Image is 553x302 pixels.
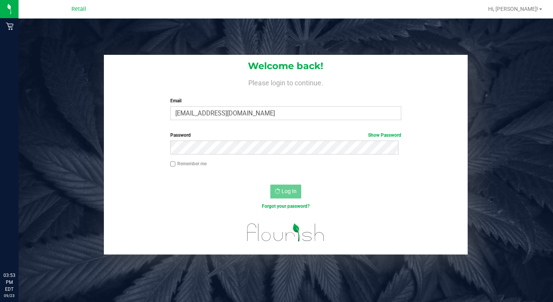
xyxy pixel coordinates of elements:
span: Retail [71,6,86,12]
p: 09/23 [3,293,15,299]
span: Password [170,132,191,138]
img: flourish_logo.svg [240,218,331,247]
label: Email [170,97,401,104]
a: Show Password [368,132,401,138]
button: Log In [270,185,301,199]
input: Remember me [170,161,176,167]
p: 03:53 PM EDT [3,272,15,293]
a: Forgot your password? [262,204,310,209]
label: Remember me [170,160,207,167]
h1: Welcome back! [104,61,468,71]
h4: Please login to continue. [104,77,468,87]
inline-svg: Retail [6,22,14,30]
span: Hi, [PERSON_NAME]! [488,6,538,12]
span: Log In [282,188,297,194]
